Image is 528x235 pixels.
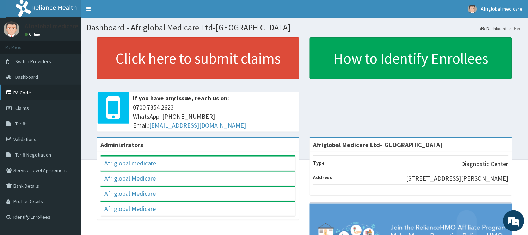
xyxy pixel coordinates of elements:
p: Afriglobal medicare [25,23,78,29]
a: Afriglobal Medicare [104,174,156,182]
a: Dashboard [481,25,507,31]
span: Switch Providers [15,58,51,65]
span: Dashboard [15,74,38,80]
p: [STREET_ADDRESS][PERSON_NAME] [406,174,509,183]
strong: Afriglobal Medicare Ltd-[GEOGRAPHIC_DATA] [313,141,443,149]
img: User Image [4,21,19,37]
b: If you have any issue, reach us on: [133,94,229,102]
a: Afriglobal medicare [104,159,156,167]
span: Afriglobal medicare [481,6,523,12]
a: Afriglobal Medicare [104,205,156,213]
span: 0700 7354 2623 WhatsApp: [PHONE_NUMBER] Email: [133,103,296,130]
p: Diagnostic Center [461,159,509,169]
b: Type [313,160,325,166]
a: Online [25,32,42,37]
span: Tariff Negotiation [15,152,51,158]
a: How to Identify Enrollees [310,37,512,79]
li: Here [508,25,523,31]
span: Claims [15,105,29,111]
h1: Dashboard - Afriglobal Medicare Ltd-[GEOGRAPHIC_DATA] [86,23,523,32]
a: Afriglobal Medicare [104,189,156,198]
b: Address [313,174,332,181]
img: User Image [468,5,477,13]
b: Administrators [100,141,143,149]
a: Click here to submit claims [97,37,299,79]
span: Tariffs [15,121,28,127]
a: [EMAIL_ADDRESS][DOMAIN_NAME] [149,121,246,129]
